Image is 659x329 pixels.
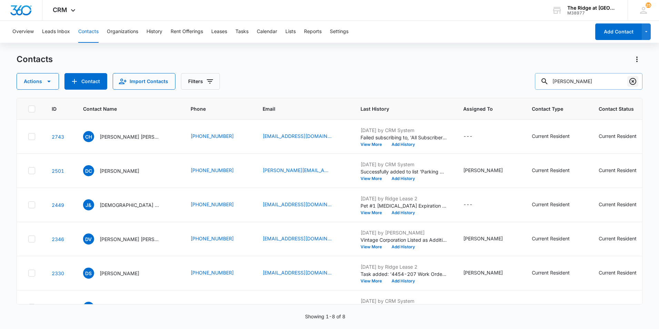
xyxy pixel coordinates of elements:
[463,269,503,276] div: [PERSON_NAME]
[361,105,437,112] span: Last History
[83,165,152,176] div: Contact Name - Delia Cline - Select to Edit Field
[146,21,162,43] button: History
[191,201,234,208] a: [PHONE_NUMBER]
[42,21,70,43] button: Leads Inbox
[361,142,387,147] button: View More
[263,235,344,243] div: Email - ignaciovaldivia2023@gmail.com - Select to Edit Field
[83,302,94,313] span: D
[567,11,618,16] div: account id
[463,269,515,277] div: Assigned To - Davian Urrutia - Select to Edit Field
[52,270,64,276] a: Navigate to contact details page for Daniela Sopka
[599,132,649,141] div: Contact Status - Current Resident - Select to Edit Field
[191,132,246,141] div: Phone - (970) 222-6831 - Select to Edit Field
[532,201,582,209] div: Contact Type - Current Resident - Select to Edit Field
[263,132,344,141] div: Email - chuck72mtngoer@live.com - Select to Edit Field
[361,127,447,134] p: [DATE] by CRM System
[567,5,618,11] div: account name
[361,177,387,181] button: View More
[599,167,649,175] div: Contact Status - Current Resident - Select to Edit Field
[463,235,515,243] div: Assigned To - Davian Urrutia - Select to Edit Field
[235,21,249,43] button: Tasks
[627,76,638,87] button: Clear
[191,303,246,311] div: Phone - (970) 980-9098 - Select to Edit Field
[52,202,64,208] a: Navigate to contact details page for Jesus & Dania Ramos
[83,165,94,176] span: DC
[17,73,59,90] button: Actions
[263,235,332,242] a: [EMAIL_ADDRESS][DOMAIN_NAME]
[463,105,505,112] span: Assigned To
[83,302,125,313] div: Contact Name - Dania - Select to Edit Field
[532,235,570,242] div: Current Resident
[532,132,570,140] div: Current Resident
[532,269,582,277] div: Contact Type - Current Resident - Select to Edit Field
[304,21,322,43] button: Reports
[83,268,94,279] span: DS
[52,105,57,112] span: ID
[263,132,332,140] a: [EMAIL_ADDRESS][DOMAIN_NAME]
[631,54,642,65] button: Actions
[361,270,447,278] p: Task added: '4454-207 Work Order Sewage Smell '
[83,199,94,210] span: J&
[257,21,277,43] button: Calendar
[463,201,473,209] div: ---
[83,268,152,279] div: Contact Name - Daniela Sopka - Select to Edit Field
[535,73,642,90] input: Search Contacts
[361,195,447,202] p: [DATE] by Ridge Lease 2
[263,167,332,174] a: [PERSON_NAME][EMAIL_ADDRESS][DOMAIN_NAME]
[83,199,174,210] div: Contact Name - Jesus & Dania Ramos - Select to Edit Field
[107,21,138,43] button: Organizations
[599,201,649,209] div: Contact Status - Current Resident - Select to Edit Field
[387,211,420,215] button: Add History
[263,269,332,276] a: [EMAIL_ADDRESS][DOMAIN_NAME]
[361,161,447,168] p: [DATE] by CRM System
[599,132,637,140] div: Current Resident
[52,236,64,242] a: Navigate to contact details page for Dalia Valdivia Martinez Niurka Rodriguez Sablon Erley Decoro...
[532,201,570,208] div: Current Resident
[263,201,344,209] div: Email - jesusramos2005@icloud.com - Select to Edit Field
[191,132,234,140] a: [PHONE_NUMBER]
[599,235,637,242] div: Current Resident
[83,233,174,245] div: Contact Name - Dalia Valdivia Martinez Niurka Rodriguez Sablon Erley Decoro Padron & Ignacio Vald...
[532,167,570,174] div: Current Resident
[100,236,162,243] p: [PERSON_NAME] [PERSON_NAME] Sablon [PERSON_NAME] [PERSON_NAME] & [PERSON_NAME]
[361,297,447,305] p: [DATE] by CRM System
[191,303,234,310] a: [PHONE_NUMBER]
[100,201,162,209] p: [DEMOGRAPHIC_DATA] & [PERSON_NAME]
[211,21,227,43] button: Leases
[263,167,344,175] div: Email - delia.cline1@gmail.com - Select to Edit Field
[599,303,611,310] div: None
[191,269,234,276] a: [PHONE_NUMBER]
[83,233,94,245] span: DV
[100,167,139,175] p: [PERSON_NAME]
[263,201,332,208] a: [EMAIL_ADDRESS][DOMAIN_NAME]
[599,167,637,174] div: Current Resident
[17,54,53,64] h1: Contacts
[599,235,649,243] div: Contact Status - Current Resident - Select to Edit Field
[100,133,162,140] p: [PERSON_NAME] [PERSON_NAME]
[361,134,447,141] p: Failed subscribing to, 'All Subscribers'.
[191,201,246,209] div: Phone - (970) 631-1351 - Select to Edit Field
[463,303,473,311] div: ---
[532,269,570,276] div: Current Resident
[599,303,623,311] div: Contact Status - None - Select to Edit Field
[361,279,387,283] button: View More
[361,263,447,270] p: [DATE] by Ridge Lease 2
[78,21,99,43] button: Contacts
[83,131,174,142] div: Contact Name - Charles Hubbard Dania Reedy - Select to Edit Field
[113,73,175,90] button: Import Contacts
[646,2,651,8] div: notifications count
[646,2,651,8] span: 25
[595,23,642,40] button: Add Contact
[191,167,234,174] a: [PHONE_NUMBER]
[263,303,344,311] div: Email - daniamarcos@icloud.com - Select to Edit Field
[599,201,637,208] div: Current Resident
[361,236,447,243] p: Vintage Corporation Listed as Additional Interest? changed to 430.
[263,303,332,310] a: [EMAIL_ADDRESS][DOMAIN_NAME]
[191,235,246,243] div: Phone - (970) 391-4284 - Select to Edit Field
[83,131,94,142] span: CH
[191,269,246,277] div: Phone - (440) 381-6161 - Select to Edit Field
[387,245,420,249] button: Add History
[532,167,582,175] div: Contact Type - Current Resident - Select to Edit Field
[191,105,236,112] span: Phone
[100,270,139,277] p: [PERSON_NAME]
